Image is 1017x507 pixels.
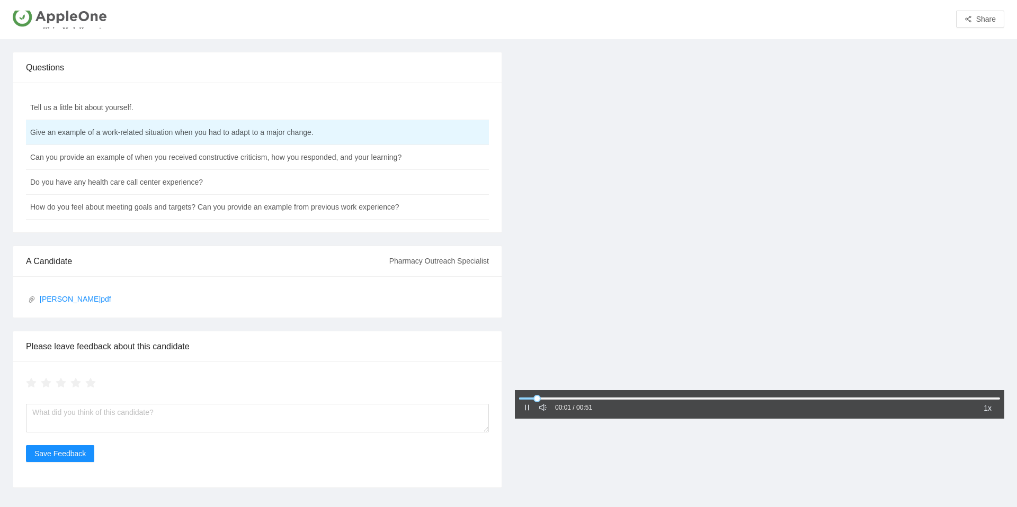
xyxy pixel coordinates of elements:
[976,13,996,25] span: Share
[389,247,489,275] div: Pharmacy Outreach Specialist
[85,378,96,388] span: star
[984,402,992,414] span: 1x
[26,331,489,361] div: Please leave feedback about this candidate
[41,378,51,388] span: star
[56,378,66,388] span: star
[34,448,86,459] span: Save Feedback
[26,95,436,120] td: Tell us a little bit about yourself.
[539,404,547,411] span: sound
[26,120,436,145] td: Give an example of a work-related situation when you had to adapt to a major change.
[28,296,35,303] span: paper-clip
[26,195,436,220] td: How do you feel about meeting goals and targets? Can you provide an example from previous work ex...
[555,403,592,413] div: 00:01 / 00:51
[26,145,436,170] td: Can you provide an example of when you received constructive criticism, how you responded, and yo...
[13,7,106,33] img: AppleOne US
[26,246,389,276] div: A Candidate
[965,15,972,24] span: share-alt
[28,293,483,305] a: [PERSON_NAME]pdf
[523,404,531,411] span: pause
[956,11,1004,28] button: share-altShare
[70,378,81,388] span: star
[26,170,436,195] td: Do you have any health care call center experience?
[26,378,37,388] span: star
[26,445,94,462] button: Save Feedback
[26,52,489,83] div: Questions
